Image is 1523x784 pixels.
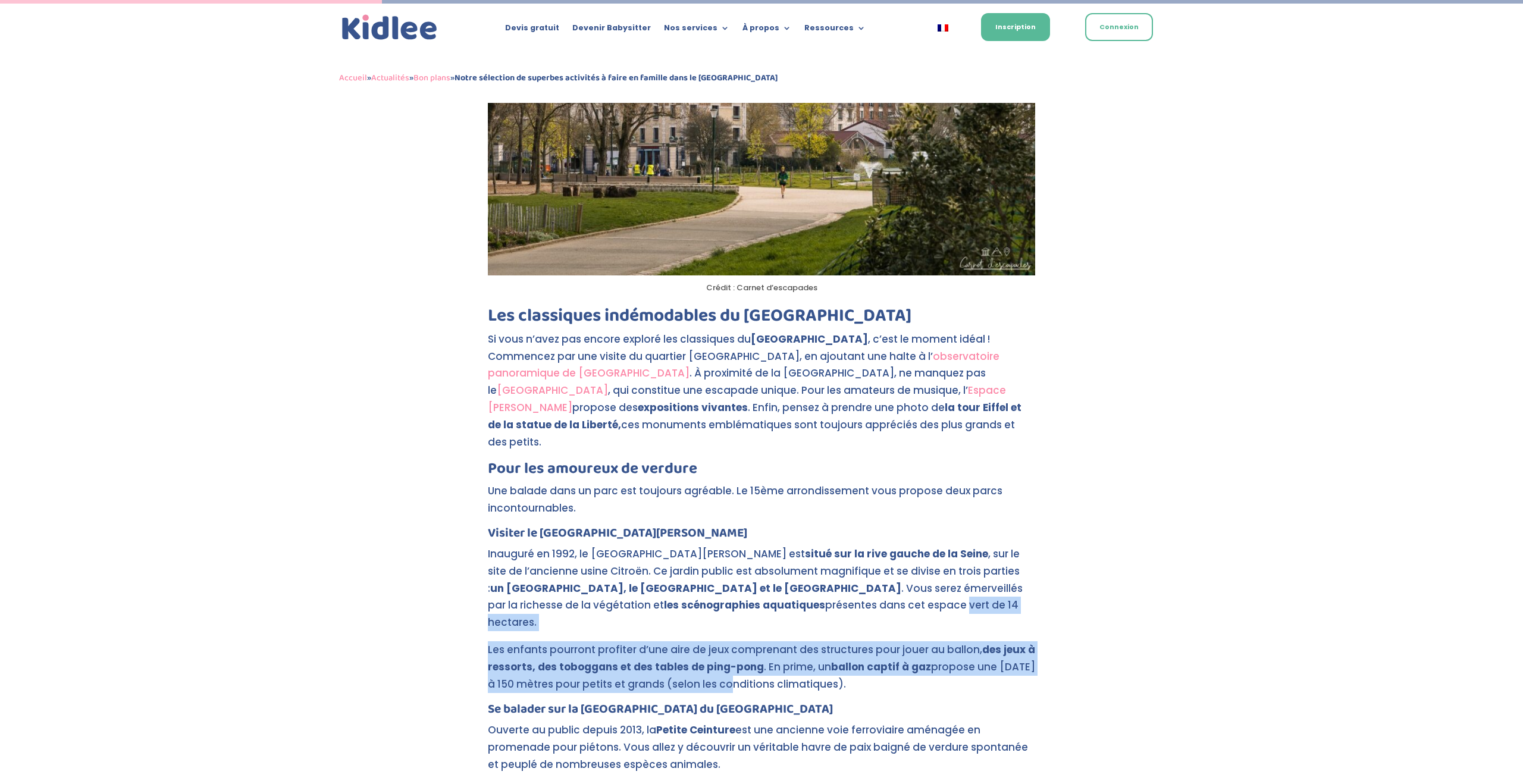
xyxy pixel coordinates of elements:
[371,71,409,85] a: Actualités
[339,12,440,43] a: Kidlee Logo
[805,547,988,561] strong: situé sur la rive gauche de la Seine
[488,331,1035,461] p: Si vous n’avez pas encore exploré les classiques du , c’est le moment idéal ! Commencez par une v...
[488,545,1035,642] p: Inauguré en 1992, le [GEOGRAPHIC_DATA][PERSON_NAME] est , sur le site de l’ancienne usine Citroën...
[505,24,559,37] a: Devis gratuit
[656,723,735,737] strong: Petite Ceinture
[488,280,1035,297] figcaption: Crédit : Carnet d’escapades
[413,71,450,85] a: Bon plans
[751,332,868,346] strong: [GEOGRAPHIC_DATA]
[638,400,748,415] strong: expositions vivantes
[488,461,1035,482] h3: Pour les amoureux de verdure
[831,660,931,674] strong: ballon captif à gaz
[339,12,440,43] img: logo_kidlee_bleu
[664,24,729,37] a: Nos services
[488,527,1035,545] h4: Visiter le [GEOGRAPHIC_DATA][PERSON_NAME]
[981,13,1050,41] a: Inscription
[488,641,1035,703] p: Les enfants pourront profiter d’une aire de jeux comprenant des structures pour jouer au ballon, ...
[488,703,1035,722] h4: Se balader sur la [GEOGRAPHIC_DATA] du [GEOGRAPHIC_DATA]
[572,24,651,37] a: Devenir Babysitter
[804,24,866,37] a: Ressources
[664,598,825,612] strong: les scénographies aquatiques
[490,581,901,595] strong: un [GEOGRAPHIC_DATA], le [GEOGRAPHIC_DATA] et le [GEOGRAPHIC_DATA]
[339,71,778,85] span: » » »
[488,722,1035,783] p: Ouverte au public depuis 2013, la est une ancienne voie ferroviaire aménagée en promenade pour pi...
[938,24,948,32] img: Français
[488,307,1035,331] h2: Les classiques indémodables du [GEOGRAPHIC_DATA]
[497,383,608,397] a: [GEOGRAPHIC_DATA]
[339,71,367,85] a: Accueil
[455,71,778,85] strong: Notre sélection de superbes activités à faire en famille dans le [GEOGRAPHIC_DATA]
[488,482,1035,527] p: Une balade dans un parc est toujours agréable. Le 15ème arrondissement vous propose deux parcs in...
[1085,13,1153,41] a: Connexion
[742,24,791,37] a: À propos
